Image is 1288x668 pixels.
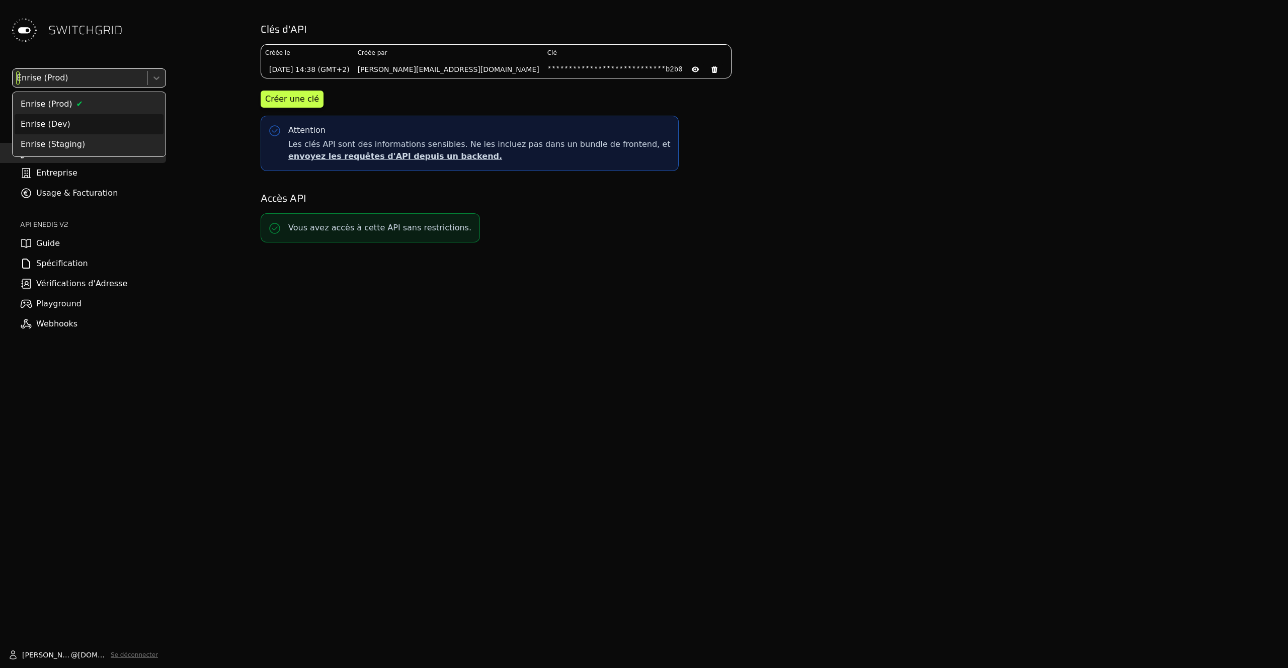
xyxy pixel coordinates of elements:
th: Créée le [261,45,354,61]
span: [PERSON_NAME].marcilhacy [22,650,71,660]
th: Créée par [354,45,543,61]
p: envoyez les requêtes d'API depuis un backend. [288,150,670,162]
div: Enrise (Dev) [15,114,164,134]
td: [DATE] 14:38 (GMT+2) [261,61,354,78]
div: Créer une clé [265,93,319,105]
span: @ [71,650,78,660]
td: [PERSON_NAME][EMAIL_ADDRESS][DOMAIN_NAME] [354,61,543,78]
button: Se déconnecter [111,651,158,659]
div: Enrise (Staging) [15,134,164,154]
button: Créer une clé [261,91,324,108]
span: [DOMAIN_NAME] [78,650,107,660]
div: Enrise (Prod) [15,94,164,114]
h2: Accès API [261,191,1198,205]
img: Switchgrid Logo [8,14,40,46]
h2: API ENEDIS v2 [20,219,166,229]
th: Clé [543,45,731,61]
div: Attention [288,124,326,136]
span: SWITCHGRID [48,22,123,38]
h2: Clés d'API [261,22,1198,36]
p: Vous avez accès à cette API sans restrictions. [288,222,471,234]
span: Les clés API sont des informations sensibles. Ne les incluez pas dans un bundle de frontend, et [288,138,670,162]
